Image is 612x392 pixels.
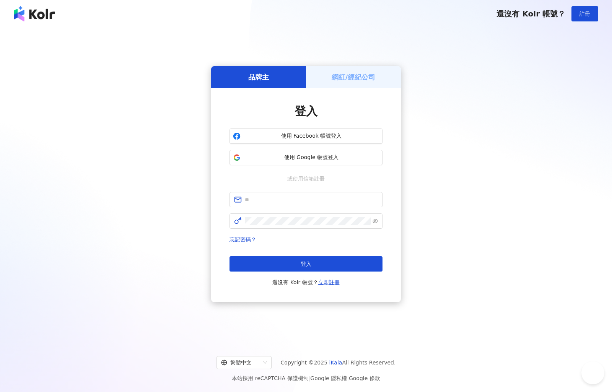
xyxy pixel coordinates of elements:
[579,11,590,17] span: 註冊
[248,72,269,82] h5: 品牌主
[229,128,382,144] button: 使用 Facebook 帳號登入
[14,6,55,21] img: logo
[347,375,349,381] span: |
[309,375,311,381] span: |
[373,218,378,224] span: eye-invisible
[229,256,382,272] button: 登入
[229,236,256,242] a: 忘記密碼？
[349,375,380,381] a: Google 條款
[244,154,379,161] span: 使用 Google 帳號登入
[282,174,330,183] span: 或使用信箱註冊
[301,261,311,267] span: 登入
[272,278,340,287] span: 還沒有 Kolr 帳號？
[332,72,376,82] h5: 網紅/經紀公司
[318,279,340,285] a: 立即註冊
[281,358,396,367] span: Copyright © 2025 All Rights Reserved.
[229,150,382,165] button: 使用 Google 帳號登入
[310,375,347,381] a: Google 隱私權
[496,9,565,18] span: 還沒有 Kolr 帳號？
[329,359,342,366] a: iKala
[295,104,317,118] span: 登入
[232,374,380,383] span: 本站採用 reCAPTCHA 保護機制
[571,6,598,21] button: 註冊
[221,356,260,369] div: 繁體中文
[581,361,604,384] iframe: Help Scout Beacon - Open
[244,132,379,140] span: 使用 Facebook 帳號登入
